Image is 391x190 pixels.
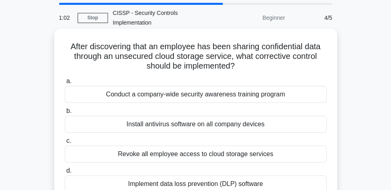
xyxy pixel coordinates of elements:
a: Stop [78,13,108,23]
span: c. [66,137,71,144]
div: Conduct a company-wide security awareness training program [65,86,327,103]
div: Install antivirus software on all company devices [65,116,327,133]
span: b. [66,107,72,114]
div: Revoke all employee access to cloud storage services [65,146,327,163]
div: 1:02 [54,10,78,26]
span: a. [66,77,72,84]
div: CISSP - Security Controls Implementation [108,5,219,31]
div: 4/5 [290,10,337,26]
h5: After discovering that an employee has been sharing confidential data through an unsecured cloud ... [64,42,328,71]
div: Beginner [219,10,290,26]
span: d. [66,167,72,174]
